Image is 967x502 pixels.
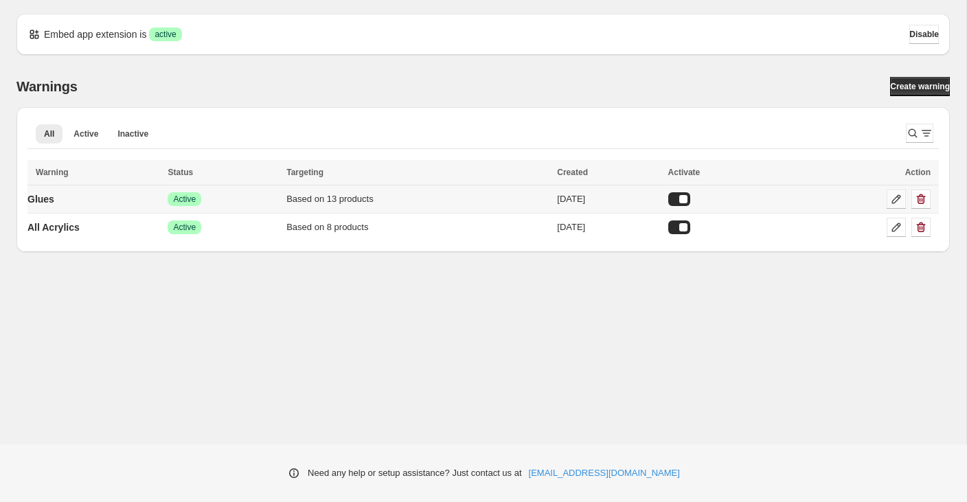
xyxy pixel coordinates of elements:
[909,29,939,40] span: Disable
[44,27,146,41] p: Embed app extension is
[27,216,80,238] a: All Acrylics
[286,168,323,177] span: Targeting
[286,220,549,234] div: Based on 8 products
[909,25,939,44] button: Disable
[155,29,176,40] span: active
[557,192,659,206] div: [DATE]
[557,220,659,234] div: [DATE]
[890,77,950,96] a: Create warning
[173,222,196,233] span: Active
[27,188,54,210] a: Glues
[168,168,193,177] span: Status
[529,466,680,480] a: [EMAIL_ADDRESS][DOMAIN_NAME]
[173,194,196,205] span: Active
[905,168,931,177] span: Action
[27,220,80,234] p: All Acrylics
[44,128,54,139] span: All
[117,128,148,139] span: Inactive
[73,128,98,139] span: Active
[890,81,950,92] span: Create warning
[557,168,588,177] span: Created
[36,168,69,177] span: Warning
[16,78,78,95] h2: Warnings
[668,168,701,177] span: Activate
[286,192,549,206] div: Based on 13 products
[27,192,54,206] p: Glues
[906,124,933,143] button: Search and filter results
